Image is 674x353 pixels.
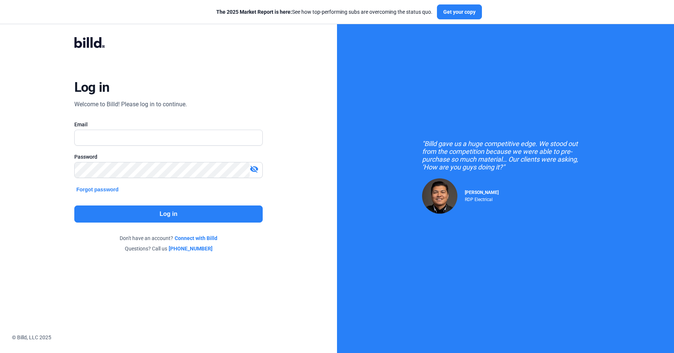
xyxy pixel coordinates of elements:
div: "Billd gave us a huge competitive edge. We stood out from the competition because we were able to... [422,140,589,171]
div: Questions? Call us [74,245,263,252]
a: Connect with Billd [175,234,217,242]
span: [PERSON_NAME] [465,190,499,195]
div: See how top-performing subs are overcoming the status quo. [216,8,432,16]
div: Log in [74,79,110,95]
mat-icon: visibility_off [250,165,259,174]
div: Password [74,153,263,161]
div: Don't have an account? [74,234,263,242]
button: Get your copy [437,4,482,19]
img: Raul Pacheco [422,178,457,214]
div: Email [74,121,263,128]
span: The 2025 Market Report is here: [216,9,292,15]
button: Log in [74,205,263,223]
a: [PHONE_NUMBER] [169,245,213,252]
div: RDP Electrical [465,195,499,202]
button: Forgot password [74,185,121,194]
div: Welcome to Billd! Please log in to continue. [74,100,187,109]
